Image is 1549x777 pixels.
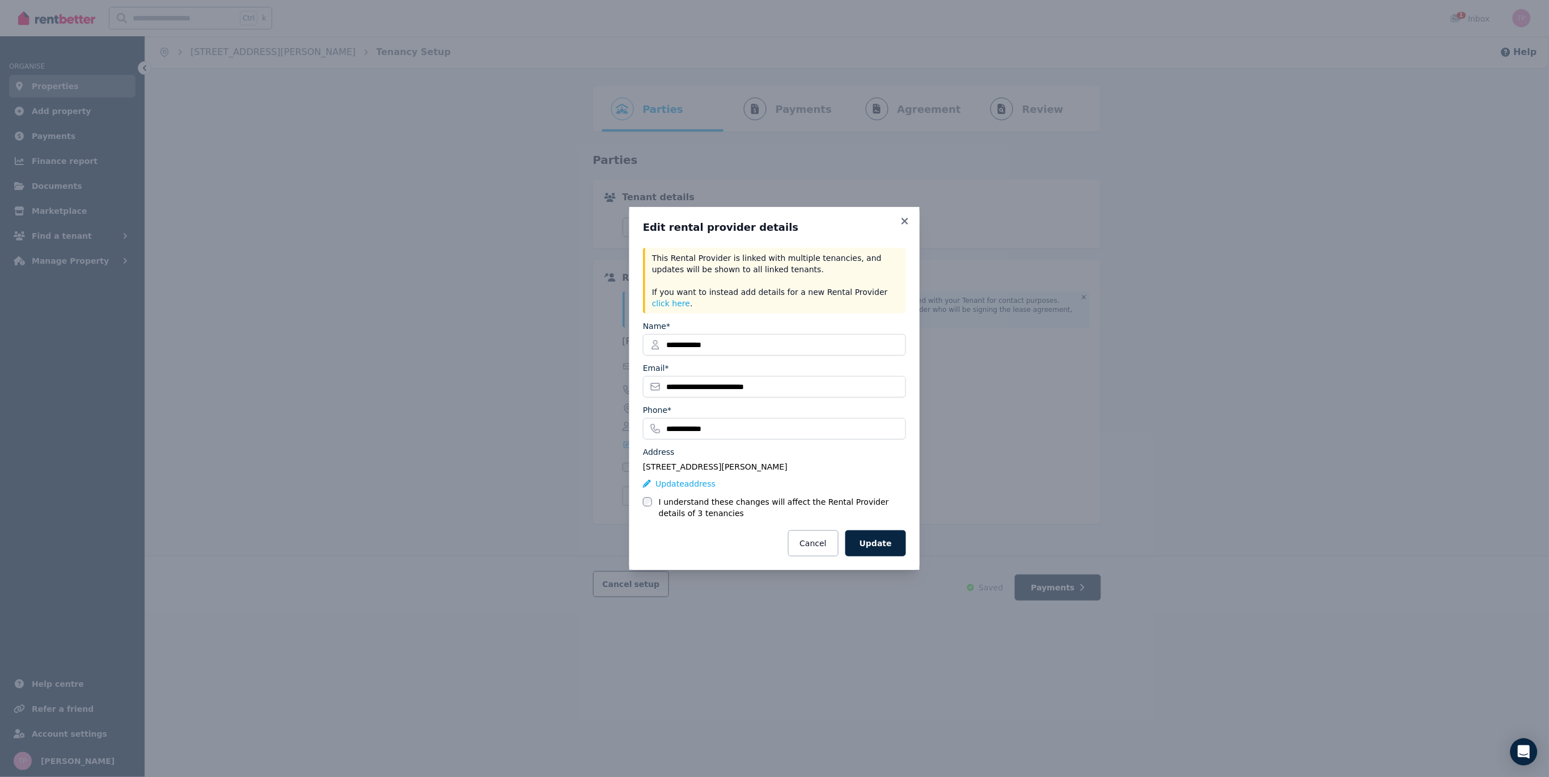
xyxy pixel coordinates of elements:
span: [STREET_ADDRESS][PERSON_NAME] [643,462,788,471]
button: Updateaddress [643,478,716,489]
label: Email* [643,362,669,374]
button: Update [845,530,906,556]
label: I understand these changes will affect the Rental Provider details of 3 tenancies [659,496,906,519]
label: Address [643,446,675,458]
h3: Edit rental provider details [643,221,906,234]
button: click here [652,298,690,309]
label: Name* [643,320,670,332]
button: Cancel [788,530,839,556]
label: Phone* [643,404,671,416]
div: Open Intercom Messenger [1510,738,1538,766]
p: This Rental Provider is linked with multiple tenancies, and updates will be shown to all linked t... [652,252,899,309]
